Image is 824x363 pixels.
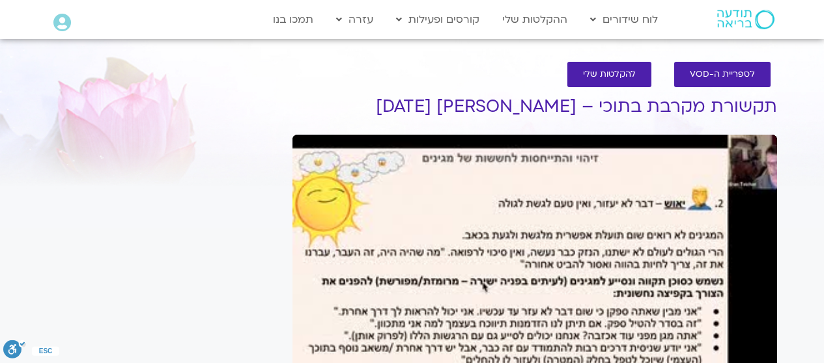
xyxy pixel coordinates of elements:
[330,7,380,32] a: עזרה
[690,70,755,79] span: לספריית ה-VOD
[567,62,651,87] a: להקלטות שלי
[292,97,777,116] h1: תקשורת מקרבת בתוכי – [PERSON_NAME] [DATE]
[390,7,486,32] a: קורסים ופעילות
[583,70,636,79] span: להקלטות שלי
[266,7,320,32] a: תמכו בנו
[674,62,771,87] a: לספריית ה-VOD
[496,7,574,32] a: ההקלטות שלי
[584,7,664,32] a: לוח שידורים
[717,10,774,29] img: תודעה בריאה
